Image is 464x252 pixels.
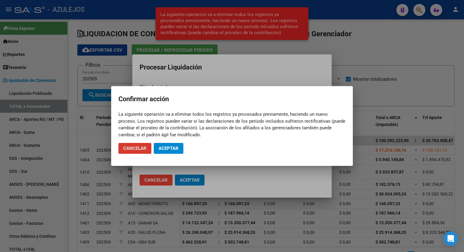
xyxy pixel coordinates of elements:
[123,146,147,151] span: Cancelar
[118,93,346,105] h2: Confirmar acción
[111,111,353,138] mat-dialog-content: La siguiente operación va a eliminar todos los registros ya procesados previamente, haciendo un n...
[159,146,179,151] span: Aceptar
[443,231,458,246] div: Open Intercom Messenger
[118,143,151,154] button: Cancelar
[154,143,183,154] button: Aceptar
